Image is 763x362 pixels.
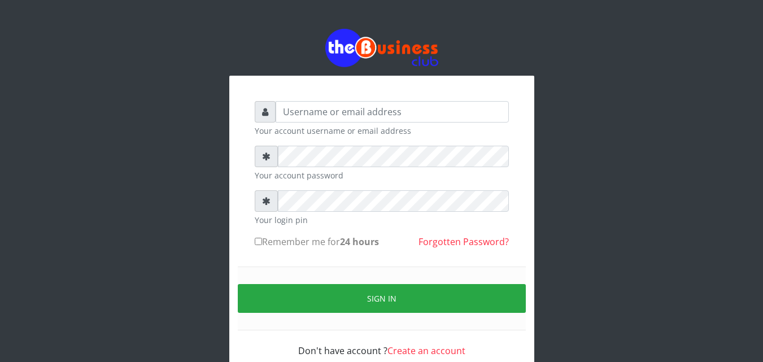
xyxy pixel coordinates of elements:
a: Create an account [387,344,465,357]
label: Remember me for [255,235,379,248]
small: Your account username or email address [255,125,509,137]
input: Remember me for24 hours [255,238,262,245]
b: 24 hours [340,235,379,248]
button: Sign in [238,284,526,313]
small: Your account password [255,169,509,181]
div: Don't have account ? [255,330,509,357]
a: Forgotten Password? [418,235,509,248]
input: Username or email address [276,101,509,123]
small: Your login pin [255,214,509,226]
